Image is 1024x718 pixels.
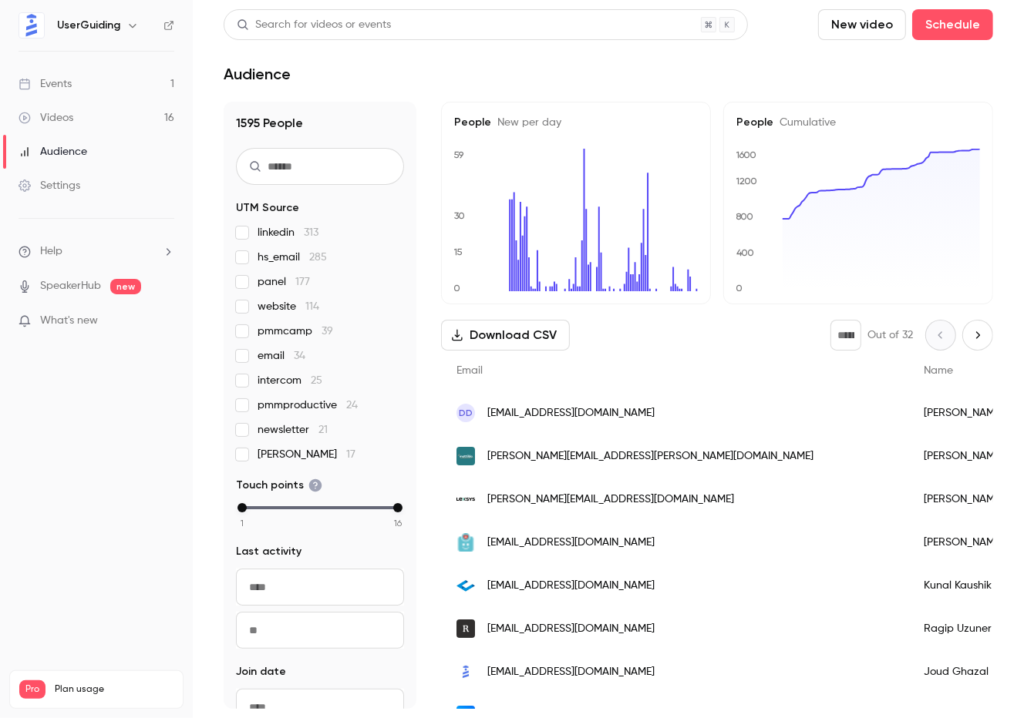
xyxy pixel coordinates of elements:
[311,375,322,386] span: 25
[393,503,403,512] div: max
[736,176,757,186] text: 1200
[309,252,327,263] span: 285
[773,117,836,128] span: Cumulative
[456,619,475,638] img: remo.health
[456,365,483,376] span: Email
[294,351,305,361] span: 34
[456,533,475,552] img: amorsaude.com
[818,9,906,40] button: New video
[258,225,318,240] span: linkedin
[456,576,475,595] img: corefactors.in
[258,398,358,413] span: pmmproductive
[236,114,404,133] h1: 1595 People
[236,664,286,679] span: Join date
[55,683,173,696] span: Plan usage
[236,478,322,493] span: Touch points
[867,327,913,343] p: Out of 32
[40,278,101,294] a: SpeakerHub
[322,326,333,337] span: 39
[491,117,561,128] span: New per day
[236,200,299,216] span: UTM Source
[487,448,813,465] span: [PERSON_NAME][EMAIL_ADDRESS][PERSON_NAME][DOMAIN_NAME]
[236,612,404,649] input: To
[454,115,698,130] h5: People
[224,65,291,83] h1: Audience
[487,405,655,421] span: [EMAIL_ADDRESS][DOMAIN_NAME]
[453,247,463,257] text: 15
[40,313,98,329] span: What's new
[454,210,465,221] text: 30
[237,17,391,33] div: Search for videos or events
[736,283,743,294] text: 0
[487,621,655,637] span: [EMAIL_ADDRESS][DOMAIN_NAME]
[19,243,174,260] li: help-dropdown-opener
[258,422,328,438] span: newsletter
[258,299,319,314] span: website
[19,680,45,699] span: Pro
[736,149,756,160] text: 1600
[258,250,327,265] span: hs_email
[736,115,980,130] h5: People
[346,400,358,411] span: 24
[19,144,87,159] div: Audience
[236,569,404,606] input: From
[156,314,174,328] iframe: Noticeable Trigger
[456,447,475,465] img: mattilda.io
[258,348,305,364] span: email
[736,212,753,223] text: 800
[57,18,120,33] h6: UserGuiding
[736,247,754,258] text: 400
[258,324,333,339] span: pmmcamp
[318,424,328,435] span: 21
[924,365,953,376] span: Name
[453,283,460,294] text: 0
[453,149,464,160] text: 59
[110,279,141,294] span: new
[19,76,72,92] div: Events
[237,503,247,512] div: min
[487,578,655,594] span: [EMAIL_ADDRESS][DOMAIN_NAME]
[346,449,355,460] span: 17
[304,227,318,238] span: 313
[305,301,319,312] span: 114
[258,274,310,290] span: panel
[258,447,355,462] span: [PERSON_NAME]
[241,516,244,530] span: 1
[456,663,475,681] img: userguiding.com
[19,110,73,126] div: Videos
[912,9,993,40] button: Schedule
[19,13,44,38] img: UserGuiding
[236,544,301,559] span: Last activity
[459,406,473,420] span: DD
[40,243,62,260] span: Help
[456,490,475,508] img: lexsys.de
[487,664,655,680] span: [EMAIL_ADDRESS][DOMAIN_NAME]
[962,320,993,351] button: Next page
[487,535,655,551] span: [EMAIL_ADDRESS][DOMAIN_NAME]
[394,516,402,530] span: 16
[258,373,322,388] span: intercom
[441,320,570,351] button: Download CSV
[487,492,734,508] span: [PERSON_NAME][EMAIL_ADDRESS][DOMAIN_NAME]
[295,277,310,287] span: 177
[19,178,80,193] div: Settings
